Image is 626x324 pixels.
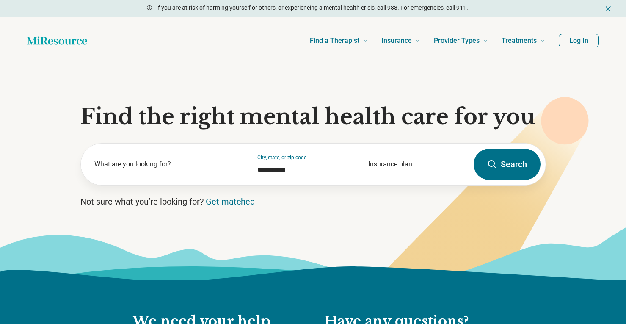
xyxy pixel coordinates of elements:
[27,32,87,49] a: Home page
[604,3,612,14] button: Dismiss
[310,24,368,58] a: Find a Therapist
[502,35,537,47] span: Treatments
[559,34,599,47] button: Log In
[80,104,546,130] h1: Find the right mental health care for you
[206,197,255,207] a: Get matched
[474,149,541,180] button: Search
[381,35,412,47] span: Insurance
[310,35,359,47] span: Find a Therapist
[502,24,545,58] a: Treatments
[156,3,468,12] p: If you are at risk of harming yourself or others, or experiencing a mental health crisis, call 98...
[381,24,420,58] a: Insurance
[80,196,546,208] p: Not sure what you’re looking for?
[434,24,488,58] a: Provider Types
[94,159,237,169] label: What are you looking for?
[434,35,480,47] span: Provider Types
